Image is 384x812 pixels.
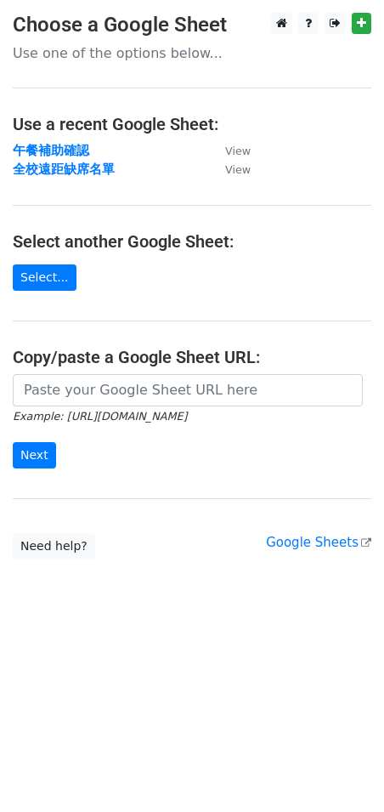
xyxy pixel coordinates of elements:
a: Select... [13,264,76,291]
p: Use one of the options below... [13,44,371,62]
small: View [225,163,251,176]
a: Need help? [13,533,95,559]
a: 全校遠距缺席名單 [13,162,115,177]
a: 午餐補助確認 [13,143,89,158]
input: Next [13,442,56,468]
h3: Choose a Google Sheet [13,13,371,37]
small: Example: [URL][DOMAIN_NAME] [13,410,187,423]
input: Paste your Google Sheet URL here [13,374,363,406]
h4: Use a recent Google Sheet: [13,114,371,134]
h4: Select another Google Sheet: [13,231,371,252]
a: View [208,143,251,158]
a: Google Sheets [266,535,371,550]
a: View [208,162,251,177]
small: View [225,145,251,157]
h4: Copy/paste a Google Sheet URL: [13,347,371,367]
